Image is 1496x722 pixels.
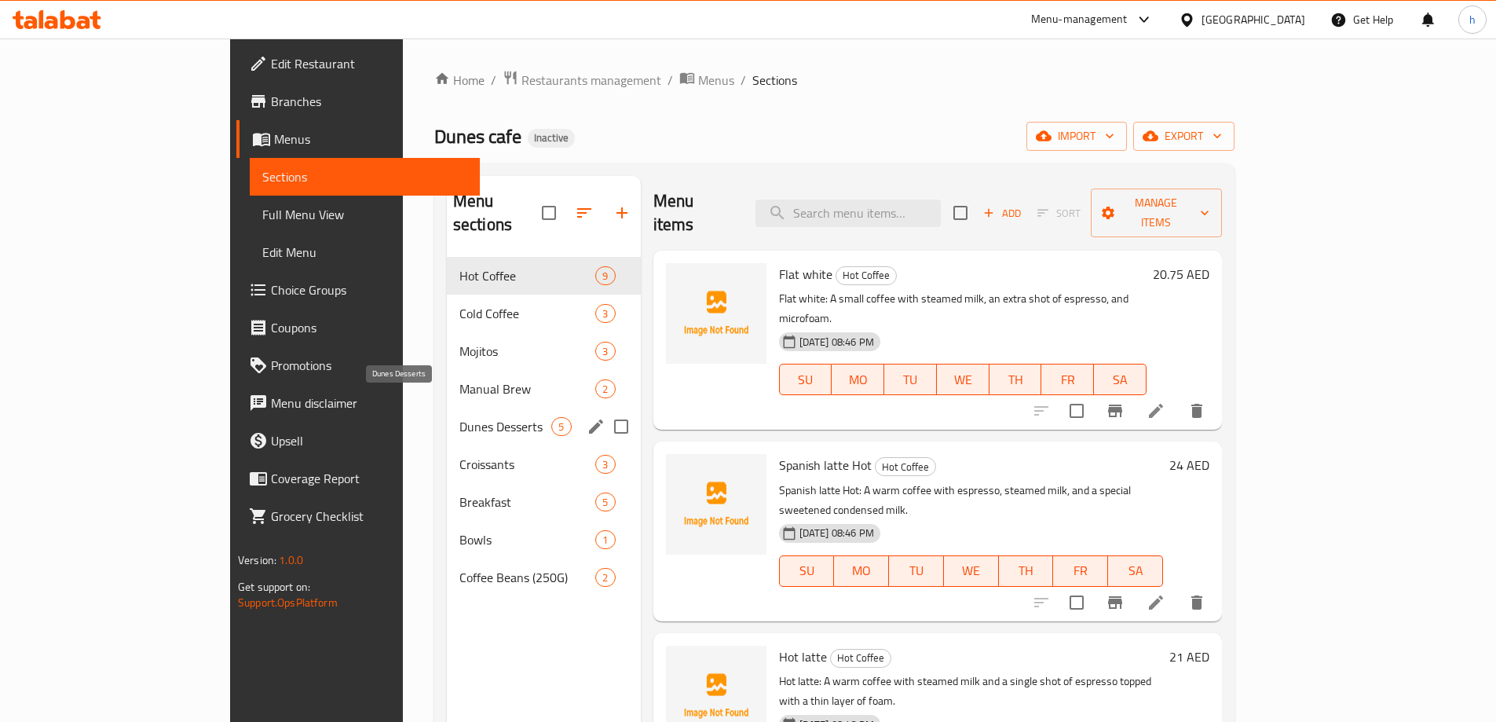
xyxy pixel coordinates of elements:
span: h [1469,11,1476,28]
button: import [1026,122,1127,151]
h6: 20.75 AED [1153,263,1209,285]
span: MO [838,368,878,391]
span: Get support on: [238,577,310,597]
span: Choice Groups [271,280,467,299]
a: Grocery Checklist [236,497,480,535]
a: Choice Groups [236,271,480,309]
div: items [551,417,571,436]
span: Branches [271,92,467,111]
a: Edit menu item [1147,401,1165,420]
span: Flat white [779,262,832,286]
span: Select to update [1060,586,1093,619]
span: 5 [596,495,614,510]
div: Breakfast [459,493,596,511]
span: Edit Menu [262,243,467,262]
button: Branch-specific-item [1096,392,1134,430]
a: Edit menu item [1147,593,1165,612]
span: Mojitos [459,342,596,361]
div: Bowls1 [447,521,641,559]
span: [DATE] 08:46 PM [793,526,880,541]
div: items [595,304,615,323]
button: MO [834,555,889,587]
div: Cold Coffee3 [447,295,641,332]
span: Promotions [271,356,467,375]
button: WE [944,555,999,587]
span: Hot latte [779,645,827,669]
span: Hot Coffee [831,649,891,667]
span: Dunes Desserts [459,417,552,436]
span: Spanish latte Hot [779,453,872,477]
span: TU [895,559,938,582]
span: 1.0.0 [279,550,303,570]
h2: Menu sections [453,189,542,236]
span: Edit Restaurant [271,54,467,73]
span: Select section first [1027,201,1091,225]
a: Edit Restaurant [236,45,480,82]
span: Hot Coffee [836,266,896,284]
button: Branch-specific-item [1096,584,1134,621]
button: WE [937,364,989,395]
li: / [668,71,673,90]
div: Menu-management [1031,10,1128,29]
a: Menus [679,70,734,90]
a: Upsell [236,422,480,460]
img: Spanish latte Hot [666,454,766,555]
span: 3 [596,306,614,321]
button: Add [977,201,1027,225]
a: Full Menu View [250,196,480,233]
div: Breakfast5 [447,483,641,521]
span: WE [950,559,993,582]
button: Manage items [1091,189,1222,237]
span: 9 [596,269,614,284]
span: Select to update [1060,394,1093,427]
span: Coffee Beans (250G) [459,568,596,587]
a: Menus [236,120,480,158]
nav: Menu sections [447,251,641,603]
span: Sections [752,71,797,90]
div: Dunes Desserts5edit [447,408,641,445]
span: 3 [596,344,614,359]
p: Spanish latte Hot: A warm coffee with espresso, steamed milk, and a special sweetened condensed m... [779,481,1163,520]
span: 1 [596,533,614,548]
p: Flat white: A small coffee with steamed milk, an extra shot of espresso, and microfoam. [779,289,1147,328]
a: Restaurants management [503,70,661,90]
span: Dunes cafe [434,119,521,154]
span: Bowls [459,530,596,549]
span: export [1146,126,1222,146]
button: TH [989,364,1042,395]
li: / [741,71,746,90]
button: export [1133,122,1234,151]
a: Sections [250,158,480,196]
h6: 21 AED [1169,646,1209,668]
span: WE [943,368,983,391]
div: Croissants3 [447,445,641,483]
button: SU [779,364,832,395]
span: Coverage Report [271,469,467,488]
span: Select section [944,196,977,229]
span: Manual Brew [459,379,596,398]
button: FR [1053,555,1108,587]
div: Coffee Beans (250G)2 [447,559,641,596]
div: items [595,530,615,549]
a: Branches [236,82,480,120]
span: 2 [596,382,614,397]
a: Coverage Report [236,460,480,497]
span: Add item [977,201,1027,225]
span: 3 [596,457,614,472]
span: SA [1100,368,1140,391]
span: 5 [552,420,570,434]
div: Hot Coffee [836,266,897,285]
div: items [595,493,615,511]
img: Flat white [666,263,766,364]
a: Coupons [236,309,480,346]
span: TH [1005,559,1048,582]
a: Support.OpsPlatform [238,592,338,613]
span: Croissants [459,455,596,474]
span: Menus [698,71,734,90]
span: TH [996,368,1036,391]
input: search [755,200,941,227]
